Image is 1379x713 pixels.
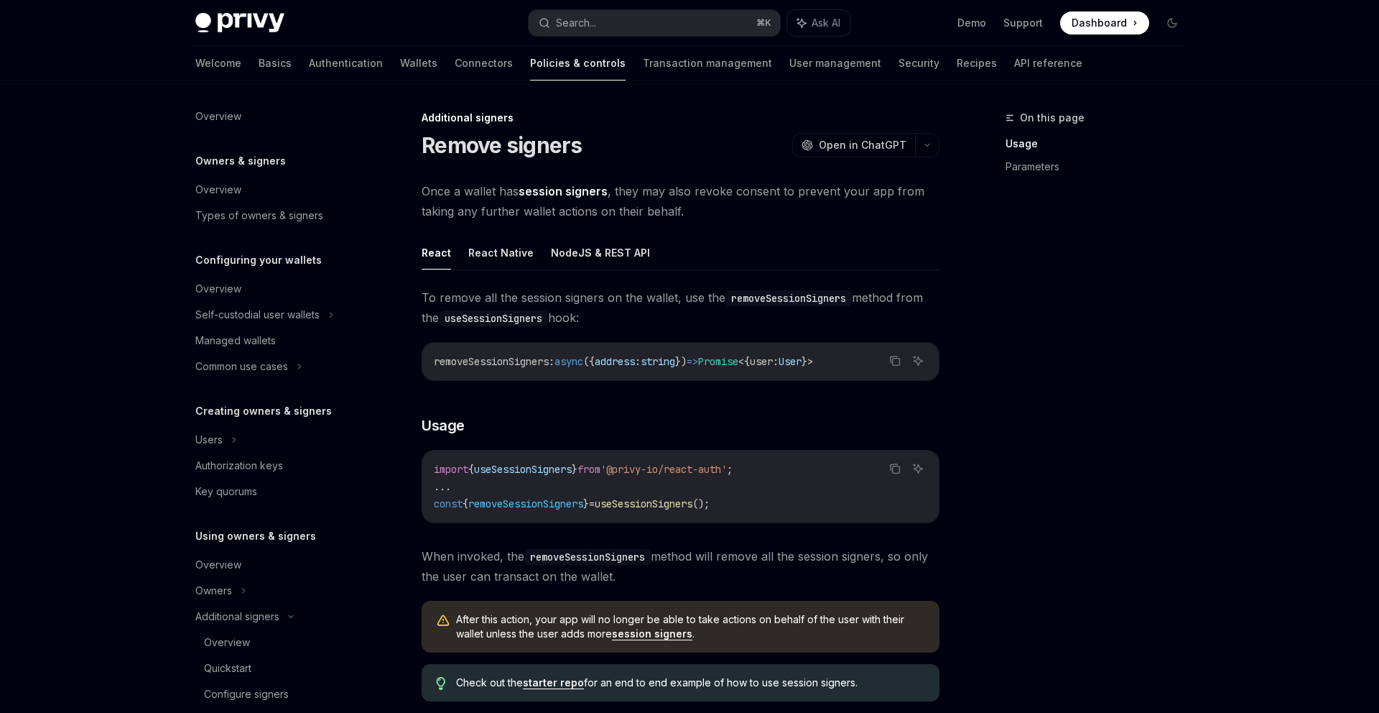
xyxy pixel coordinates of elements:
div: Overview [195,108,241,125]
svg: Warning [436,614,450,628]
span: user [750,355,773,368]
div: Overview [195,181,241,198]
span: Dashboard [1072,16,1127,30]
a: Overview [184,103,368,129]
img: dark logo [195,13,284,33]
span: string [641,355,675,368]
button: Copy the contents from the code block [886,351,904,370]
span: useSessionSigners [474,463,572,476]
a: Recipes [957,46,997,80]
a: Configure signers [184,681,368,707]
span: import [434,463,468,476]
div: Managed wallets [195,332,276,349]
a: Parameters [1006,155,1195,178]
div: Quickstart [204,660,251,677]
span: ; [727,463,733,476]
span: User [779,355,802,368]
span: const [434,497,463,510]
div: Overview [204,634,250,651]
a: Connectors [455,46,513,80]
span: : [549,355,554,368]
span: => [687,355,698,368]
span: address [595,355,635,368]
span: Ask AI [812,16,840,30]
div: Self-custodial user wallets [195,306,320,323]
span: }) [675,355,687,368]
span: } [572,463,577,476]
code: removeSessionSigners [725,290,852,306]
span: Promise [698,355,738,368]
a: Dashboard [1060,11,1149,34]
span: ⌘ K [756,17,771,29]
span: async [554,355,583,368]
span: '@privy-io/react-auth' [600,463,727,476]
a: Usage [1006,132,1195,155]
a: API reference [1014,46,1082,80]
a: Policies & controls [530,46,626,80]
span: : [773,355,779,368]
a: Key quorums [184,479,368,505]
span: { [468,463,474,476]
code: removeSessionSigners [524,549,651,565]
a: Overview [184,630,368,655]
h5: Owners & signers [195,152,286,170]
span: { [463,497,468,510]
a: Demo [957,16,986,30]
a: User management [789,46,881,80]
span: > [807,355,813,368]
div: Additional signers [195,608,279,625]
span: On this page [1020,109,1085,126]
h5: Creating owners & signers [195,402,332,420]
a: Overview [184,276,368,302]
button: Toggle dark mode [1161,11,1184,34]
button: Ask AI [787,10,850,36]
h5: Using owners & signers [195,528,316,545]
button: Ask AI [909,351,927,370]
span: removeSessionSigners [434,355,549,368]
button: NodeJS & REST API [551,236,650,270]
button: React [422,236,451,270]
a: Wallets [400,46,437,80]
div: Types of owners & signers [195,207,323,224]
div: Common use cases [195,358,288,375]
div: Search... [556,14,596,32]
span: < [738,355,744,368]
button: Ask AI [909,459,927,478]
a: Authorization keys [184,453,368,479]
div: Configure signers [204,686,289,703]
a: Overview [184,177,368,203]
a: starter repo [523,676,584,689]
button: Search...⌘K [529,10,780,36]
a: session signers [519,184,608,199]
span: ... [434,480,451,493]
h5: Configuring your wallets [195,252,322,269]
span: When invoked, the method will remove all the session signers, so only the user can transact on th... [422,546,939,586]
a: Types of owners & signers [184,203,368,229]
a: Support [1003,16,1043,30]
div: Owners [195,582,232,599]
a: Authentication [309,46,383,80]
div: Authorization keys [195,457,283,474]
span: : [635,355,641,368]
span: from [577,463,600,476]
a: Managed wallets [184,328,368,354]
span: } [802,355,807,368]
div: Additional signers [422,111,939,125]
div: Overview [195,556,241,574]
a: Overview [184,552,368,578]
a: Welcome [195,46,241,80]
span: ({ [583,355,595,368]
span: After this action, your app will no longer be able to take actions on behalf of the user with the... [456,612,925,641]
span: useSessionSigners [595,497,692,510]
a: Security [899,46,939,80]
span: { [744,355,750,368]
span: (); [692,497,710,510]
span: removeSessionSigners [468,497,583,510]
h1: Remove signers [422,132,582,158]
span: Usage [422,415,465,436]
a: Basics [259,46,292,80]
div: Overview [195,280,241,298]
code: useSessionSigners [439,310,548,326]
span: Check out the for an end to end example of how to use session signers. [456,676,925,690]
span: To remove all the session signers on the wallet, use the method from the hook: [422,287,939,328]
